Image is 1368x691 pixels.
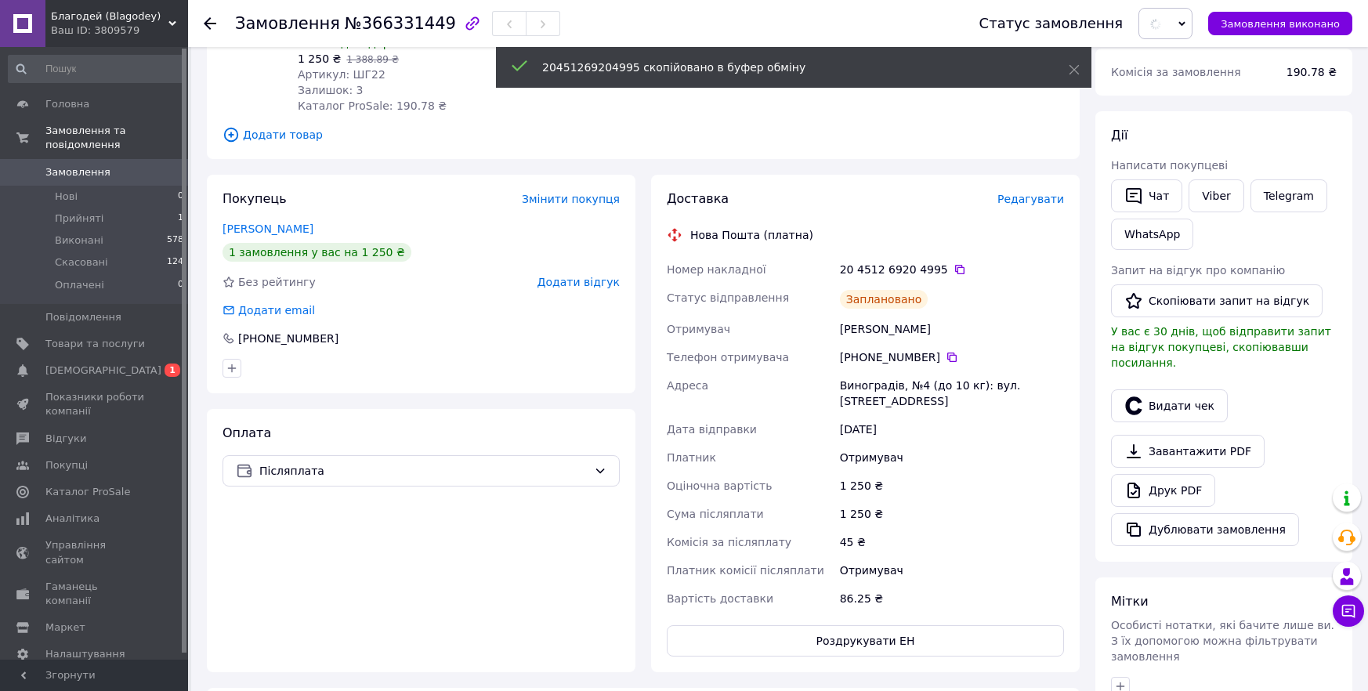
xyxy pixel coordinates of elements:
[979,16,1124,31] div: Статус замовлення
[8,55,185,83] input: Пошук
[178,190,183,204] span: 0
[45,97,89,111] span: Головна
[840,290,928,309] div: Заплановано
[1111,389,1228,422] button: Видати чек
[45,538,145,566] span: Управління сайтом
[1111,474,1215,507] a: Друк PDF
[837,315,1067,343] div: [PERSON_NAME]
[55,278,104,292] span: Оплачені
[667,564,824,577] span: Платник комісії післяплати
[667,323,730,335] span: Отримувач
[55,212,103,226] span: Прийняті
[1111,513,1299,546] button: Дублювати замовлення
[45,165,110,179] span: Замовлення
[1111,284,1323,317] button: Скопіювати запит на відгук
[45,124,188,152] span: Замовлення та повідомлення
[237,302,317,318] div: Додати email
[259,462,588,479] span: Післяплата
[837,556,1067,584] div: Отримувач
[840,262,1064,277] div: 20 4512 6920 4995
[345,14,456,33] span: №366331449
[1287,66,1337,78] span: 190.78 ₴
[298,99,447,112] span: Каталог ProSale: 190.78 ₴
[178,212,183,226] span: 1
[167,255,183,270] span: 124
[51,9,168,24] span: Благодей (Blagodey)
[298,37,417,49] span: Готово до відправки
[667,625,1064,657] button: Роздрукувати ЕН
[346,54,399,65] span: 1 388.89 ₴
[667,423,757,436] span: Дата відправки
[667,536,791,548] span: Комісія за післяплату
[235,14,340,33] span: Замовлення
[298,68,385,81] span: Артикул: ШГ22
[45,512,100,526] span: Аналітика
[522,193,620,205] span: Змінити покупця
[1111,219,1193,250] a: WhatsApp
[667,351,789,364] span: Телефон отримувача
[55,233,103,248] span: Виконані
[221,302,317,318] div: Додати email
[45,485,130,499] span: Каталог ProSale
[837,371,1067,415] div: Виноградів, №4 (до 10 кг): вул. [STREET_ADDRESS]
[1333,595,1364,627] button: Чат з покупцем
[537,276,620,288] span: Додати відгук
[667,479,772,492] span: Оціночна вартість
[837,472,1067,500] div: 1 250 ₴
[1111,179,1182,212] button: Чат
[837,415,1067,443] div: [DATE]
[223,222,313,235] a: [PERSON_NAME]
[997,193,1064,205] span: Редагувати
[55,190,78,204] span: Нові
[1111,619,1334,663] span: Особисті нотатки, які бачите лише ви. З їх допомогою можна фільтрувати замовлення
[686,227,817,243] div: Нова Пошта (платна)
[1250,179,1327,212] a: Telegram
[837,500,1067,528] div: 1 250 ₴
[298,52,341,65] span: 1 250 ₴
[45,432,86,446] span: Відгуки
[667,592,773,605] span: Вартість доставки
[667,263,766,276] span: Номер накладної
[542,60,1030,75] div: 20451269204995 скопійовано в буфер обміну
[167,233,183,248] span: 578
[837,528,1067,556] div: 45 ₴
[1111,435,1265,468] a: Завантажити PDF
[667,291,789,304] span: Статус відправлення
[1111,128,1127,143] span: Дії
[667,451,716,464] span: Платник
[238,276,316,288] span: Без рейтингу
[1111,159,1228,172] span: Написати покупцеві
[223,191,287,206] span: Покупець
[1111,594,1149,609] span: Мітки
[1221,18,1340,30] span: Замовлення виконано
[223,243,411,262] div: 1 замовлення у вас на 1 250 ₴
[1111,325,1331,369] span: У вас є 30 днів, щоб відправити запит на відгук покупцеві, скопіювавши посилання.
[165,364,180,377] span: 1
[1189,179,1243,212] a: Viber
[45,310,121,324] span: Повідомлення
[45,620,85,635] span: Маркет
[204,16,216,31] div: Повернутися назад
[1208,12,1352,35] button: Замовлення виконано
[45,337,145,351] span: Товари та послуги
[667,508,764,520] span: Сума післяплати
[45,458,88,472] span: Покупці
[45,580,145,608] span: Гаманець компанії
[1111,264,1285,277] span: Запит на відгук про компанію
[237,331,340,346] div: [PHONE_NUMBER]
[178,278,183,292] span: 0
[840,349,1064,365] div: [PHONE_NUMBER]
[667,191,729,206] span: Доставка
[55,255,108,270] span: Скасовані
[298,84,364,96] span: Залишок: 3
[1111,66,1241,78] span: Комісія за замовлення
[837,584,1067,613] div: 86.25 ₴
[51,24,188,38] div: Ваш ID: 3809579
[223,425,271,440] span: Оплата
[45,647,125,661] span: Налаштування
[667,379,708,392] span: Адреса
[837,443,1067,472] div: Отримувач
[45,390,145,418] span: Показники роботи компанії
[223,126,1064,143] span: Додати товар
[45,364,161,378] span: [DEMOGRAPHIC_DATA]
